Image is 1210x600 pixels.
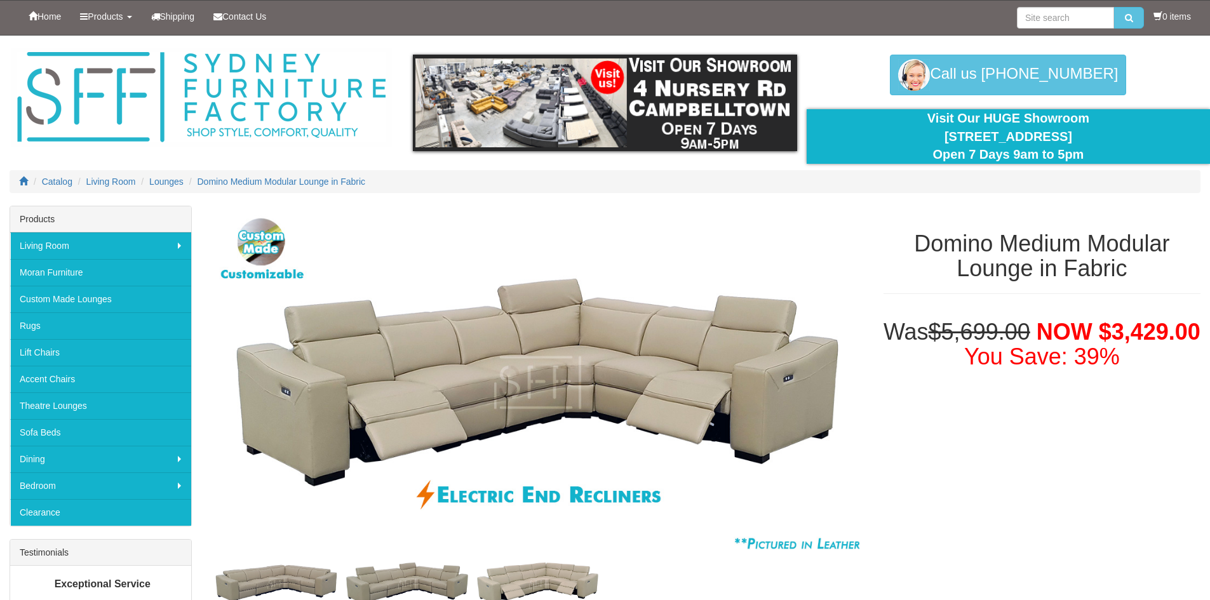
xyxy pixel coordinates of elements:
h1: Was [884,319,1200,370]
div: Testimonials [10,540,191,566]
h1: Domino Medium Modular Lounge in Fabric [884,231,1200,281]
span: Products [88,11,123,22]
input: Site search [1017,7,1114,29]
div: Visit Our HUGE Showroom [STREET_ADDRESS] Open 7 Days 9am to 5pm [816,109,1200,164]
a: Theatre Lounges [10,392,191,419]
span: Home [37,11,61,22]
a: Living Room [10,232,191,259]
span: Contact Us [222,11,266,22]
a: Shipping [142,1,205,32]
span: NOW $3,429.00 [1037,319,1200,345]
a: Domino Medium Modular Lounge in Fabric [198,177,366,187]
span: Shipping [160,11,195,22]
a: Lounges [149,177,184,187]
img: Sydney Furniture Factory [11,48,392,147]
a: Rugs [10,312,191,339]
a: Living Room [86,177,136,187]
li: 0 items [1153,10,1191,23]
a: Products [71,1,141,32]
a: Sofa Beds [10,419,191,446]
a: Dining [10,446,191,472]
b: Exceptional Service [55,578,151,589]
a: Clearance [10,499,191,526]
a: Bedroom [10,472,191,499]
a: Custom Made Lounges [10,286,191,312]
a: Home [19,1,71,32]
a: Catalog [42,177,72,187]
div: Products [10,206,191,232]
a: Moran Furniture [10,259,191,286]
del: $5,699.00 [929,319,1030,345]
a: Accent Chairs [10,366,191,392]
font: You Save: 39% [964,343,1120,370]
a: Contact Us [204,1,276,32]
img: showroom.gif [413,55,797,151]
a: Lift Chairs [10,339,191,366]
